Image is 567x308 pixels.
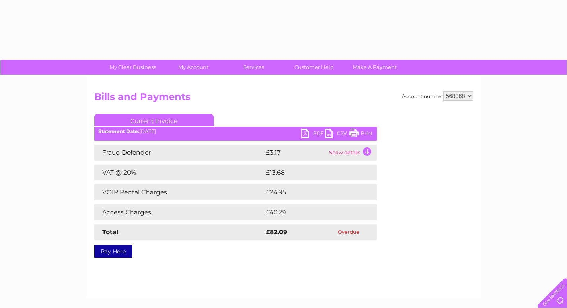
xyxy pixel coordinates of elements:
td: £24.95 [264,184,361,200]
td: Show details [327,145,377,161]
td: £13.68 [264,165,360,180]
a: Services [221,60,286,75]
td: VOIP Rental Charges [94,184,264,200]
a: Customer Help [281,60,347,75]
a: CSV [325,129,349,140]
a: PDF [301,129,325,140]
a: Current Invoice [94,114,214,126]
a: My Account [160,60,226,75]
td: Fraud Defender [94,145,264,161]
div: [DATE] [94,129,377,134]
strong: £82.09 [266,228,287,236]
a: Print [349,129,373,140]
div: Account number [402,91,473,101]
td: £3.17 [264,145,327,161]
td: Overdue [320,224,377,240]
a: Make A Payment [342,60,407,75]
strong: Total [102,228,119,236]
td: VAT @ 20% [94,165,264,180]
td: Access Charges [94,204,264,220]
h2: Bills and Payments [94,91,473,106]
a: Pay Here [94,245,132,258]
b: Statement Date: [98,128,139,134]
td: £40.29 [264,204,361,220]
a: My Clear Business [100,60,166,75]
